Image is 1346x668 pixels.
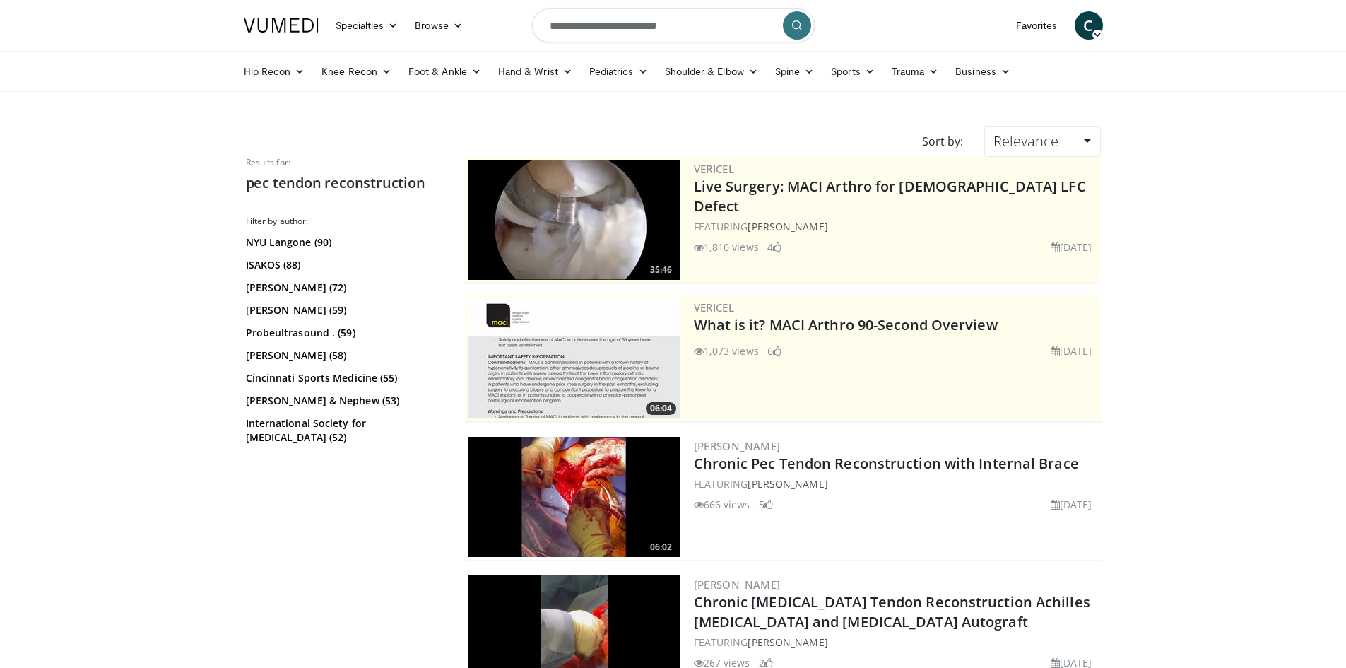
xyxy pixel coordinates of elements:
[748,635,827,649] a: [PERSON_NAME]
[694,300,735,315] a: Vericel
[656,57,767,86] a: Shoulder & Elbow
[468,160,680,280] a: 35:46
[748,477,827,491] a: [PERSON_NAME]
[694,344,759,358] li: 1,073 views
[532,8,815,42] input: Search topics, interventions
[1008,11,1066,40] a: Favorites
[694,578,781,592] a: [PERSON_NAME]
[694,476,1098,491] div: FEATURING
[246,394,440,408] a: [PERSON_NAME] & Nephew (53)
[1075,11,1103,40] a: C
[822,57,883,86] a: Sports
[767,240,781,254] li: 4
[694,454,1079,473] a: Chronic Pec Tendon Reconstruction with Internal Brace
[646,541,676,553] span: 06:02
[748,220,827,233] a: [PERSON_NAME]
[313,57,400,86] a: Knee Recon
[246,371,440,385] a: Cincinnati Sports Medicine (55)
[581,57,656,86] a: Pediatrics
[984,126,1100,157] a: Relevance
[694,497,750,512] li: 666 views
[246,303,440,317] a: [PERSON_NAME] (59)
[246,281,440,295] a: [PERSON_NAME] (72)
[759,497,773,512] li: 5
[694,315,998,334] a: What is it? MACI Arthro 90-Second Overview
[911,126,974,157] div: Sort by:
[883,57,947,86] a: Trauma
[767,344,781,358] li: 6
[246,235,440,250] a: NYU Langone (90)
[468,298,680,418] img: aa6cc8ed-3dbf-4b6a-8d82-4a06f68b6688.300x170_q85_crop-smart_upscale.jpg
[246,258,440,272] a: ISAKOS (88)
[646,402,676,415] span: 06:04
[694,592,1090,631] a: Chronic [MEDICAL_DATA] Tendon Reconstruction Achilles [MEDICAL_DATA] and [MEDICAL_DATA] Autograft
[468,437,680,557] a: 06:02
[694,439,781,453] a: [PERSON_NAME]
[468,160,680,280] img: eb023345-1e2d-4374-a840-ddbc99f8c97c.300x170_q85_crop-smart_upscale.jpg
[246,326,440,340] a: Probeultrasound . (59)
[646,264,676,276] span: 35:46
[1051,344,1092,358] li: [DATE]
[246,157,444,168] p: Results for:
[490,57,581,86] a: Hand & Wrist
[406,11,471,40] a: Browse
[246,174,444,192] h2: pec tendon reconstruction
[468,437,680,557] img: c74ce3af-79fa-410d-881d-333602a09ccc.300x170_q85_crop-smart_upscale.jpg
[694,240,759,254] li: 1,810 views
[235,57,314,86] a: Hip Recon
[767,57,822,86] a: Spine
[993,131,1058,151] span: Relevance
[246,216,444,227] h3: Filter by author:
[400,57,490,86] a: Foot & Ankle
[327,11,407,40] a: Specialties
[947,57,1019,86] a: Business
[694,162,735,176] a: Vericel
[694,177,1086,216] a: Live Surgery: MACI Arthro for [DEMOGRAPHIC_DATA] LFC Defect
[1051,497,1092,512] li: [DATE]
[246,416,440,445] a: International Society for [MEDICAL_DATA] (52)
[694,635,1098,650] div: FEATURING
[246,348,440,363] a: [PERSON_NAME] (58)
[244,18,319,33] img: VuMedi Logo
[694,219,1098,234] div: FEATURING
[468,298,680,418] a: 06:04
[1051,240,1092,254] li: [DATE]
